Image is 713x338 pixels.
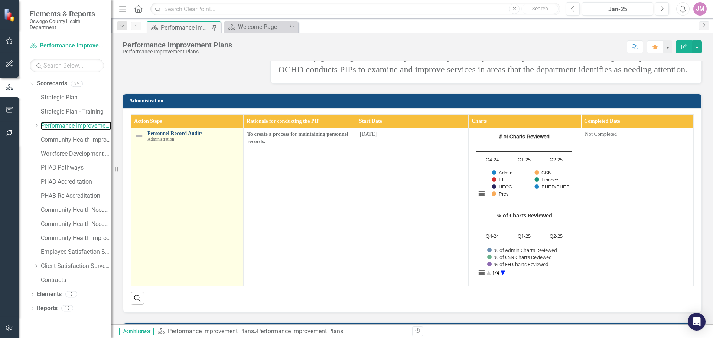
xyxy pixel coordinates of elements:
[41,192,111,200] a: PHAB Re-Accreditation
[534,184,569,190] button: Show PHED/PHEP
[30,42,104,50] a: Performance Improvement Plans
[41,248,111,256] a: Employee Satisfaction Survey
[487,247,558,253] button: Show % of Admin Charts Reviewed
[492,177,505,183] button: Show EH
[534,170,551,175] button: Show CSN
[147,137,174,142] span: Administration
[41,108,111,116] a: Strategic Plan - Training
[41,150,111,158] a: Workforce Development Plan
[168,328,254,335] a: Performance Improvement Plans
[71,81,83,87] div: 25
[37,304,58,313] a: Reports
[472,210,577,284] div: % of Charts Reviewed. Highcharts interactive chart.
[550,158,563,163] text: Q2-25
[41,178,111,186] a: PHAB Accreditation
[37,290,62,299] a: Elements
[492,170,512,175] button: Show Admin
[550,233,563,239] text: Q2-25
[41,136,111,144] a: Community Health Improvement Plan
[123,41,232,49] div: Performance Improvement Plans
[518,233,531,239] text: Q1-25
[4,9,17,22] img: ClearPoint Strategy
[356,128,469,286] td: Double-Click to Edit
[585,131,690,138] div: Not Completed
[41,234,111,243] a: Community Health Improvement Plan
[688,313,706,331] div: Open Intercom Messenger
[581,128,694,286] td: Double-Click to Edit
[476,267,487,278] button: View chart menu, % of Charts Reviewed
[534,177,559,183] button: Show Finance
[244,128,356,286] td: Double-Click to Edit
[119,328,154,335] span: Administrator
[41,93,111,102] a: Strategic Plan
[518,158,531,163] text: Q1-25
[499,134,550,140] text: # of Charts Reviewed
[61,305,73,312] div: 13
[486,158,499,163] text: Q4-24
[532,6,548,12] span: Search
[30,18,104,30] small: Oswego County Health Department
[147,131,240,136] a: Personnel Record Audits
[476,188,487,198] button: View chart menu, # of Charts Reviewed
[129,98,698,104] h3: Administration
[41,164,111,172] a: PHAB Pathways
[238,22,287,32] div: Welcome Page
[492,191,509,197] button: Show Prev
[472,131,576,205] svg: Interactive chart
[472,210,576,284] svg: Interactive chart
[41,122,111,130] a: Performance Improvement Plans
[492,184,512,190] button: Show HFOC
[257,328,343,335] div: Performance Improvement Plans
[582,2,653,16] button: Jan-25
[494,261,548,268] text: % of EH Charts Reviewed
[135,132,144,141] img: Not Defined
[492,269,499,276] text: 1/4
[472,131,577,205] div: # of Charts Reviewed. Highcharts interactive chart.
[65,291,77,298] div: 3
[521,4,559,14] button: Search
[161,23,210,32] div: Performance Improvement Plans
[41,220,111,229] a: Community Health Needs Assessment
[585,5,651,14] div: Jan-25
[226,22,287,32] a: Welcome Page
[157,327,407,336] div: »
[487,254,553,260] button: Show % of CSN Charts Reviewed
[150,3,560,16] input: Search ClearPoint...
[37,79,67,88] a: Scorecards
[41,206,111,214] a: Community Health Needs Assessment and Improvement Plan
[131,128,244,286] td: Double-Click to Edit Right Click for Context Menu
[497,212,552,219] text: % of Charts Reviewed
[30,9,104,18] span: Elements & Reports
[693,2,707,16] button: JM
[123,49,232,55] div: Performance Improvement Plans
[41,276,111,285] a: Contracts
[41,262,111,270] a: Client Satisfaction Surveys
[247,131,348,144] strong: To create a process for maintaining personnel records.
[486,233,499,239] text: Q4-24
[30,59,104,72] input: Search Below...
[360,131,377,137] span: [DATE]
